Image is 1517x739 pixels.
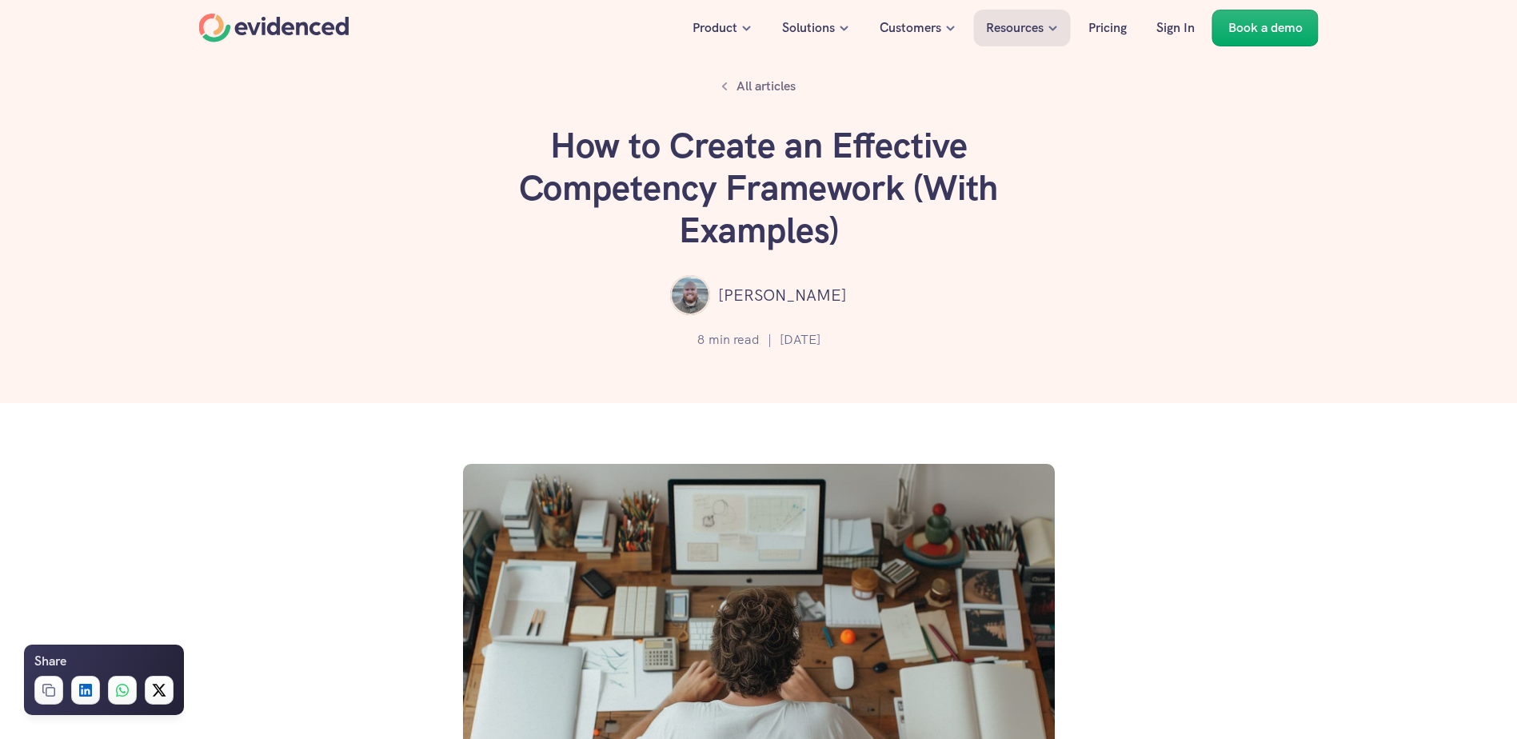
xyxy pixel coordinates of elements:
[1088,18,1127,38] p: Pricing
[709,330,760,350] p: min read
[1228,18,1303,38] p: Book a demo
[713,72,804,101] a: All articles
[1076,10,1139,46] a: Pricing
[880,18,941,38] p: Customers
[782,18,835,38] p: Solutions
[34,651,66,672] h6: Share
[1212,10,1319,46] a: Book a demo
[1144,10,1207,46] a: Sign In
[670,275,710,315] img: ""
[768,330,772,350] p: |
[199,14,349,42] a: Home
[986,18,1044,38] p: Resources
[780,330,820,350] p: [DATE]
[718,282,847,308] p: [PERSON_NAME]
[693,18,737,38] p: Product
[697,330,705,350] p: 8
[519,125,999,251] h1: How to Create an Effective Competency Framework (With Examples)
[737,76,796,97] p: All articles
[1156,18,1195,38] p: Sign In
